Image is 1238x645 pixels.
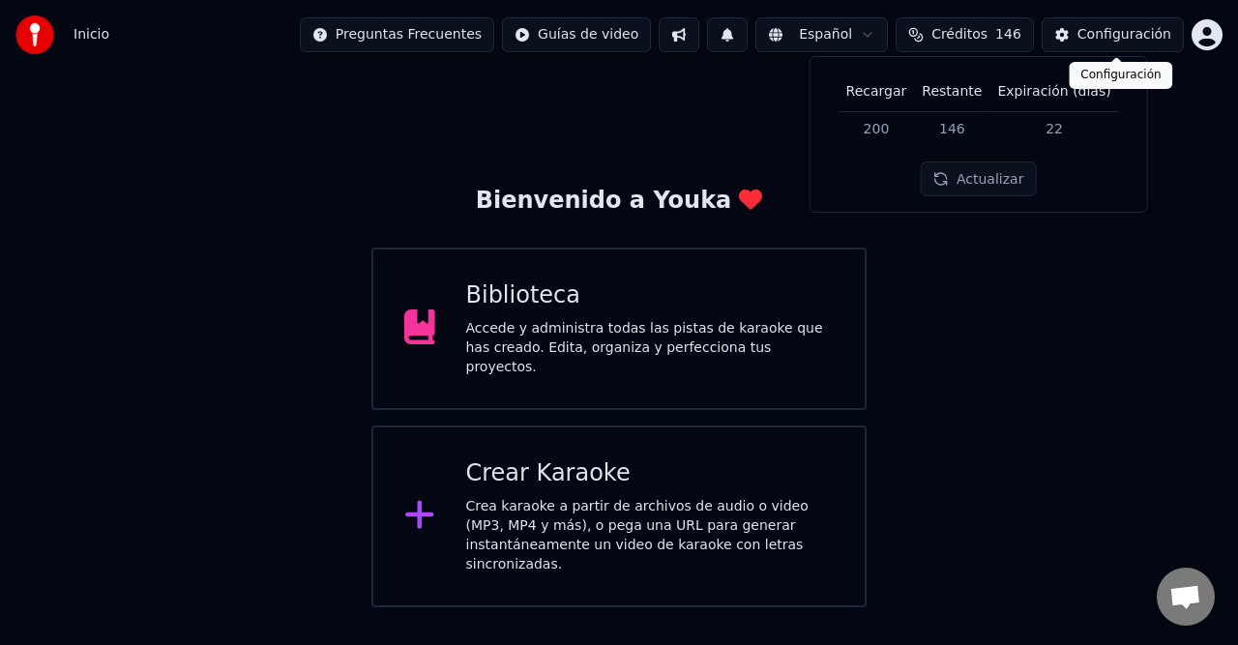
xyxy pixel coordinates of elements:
[74,25,109,44] nav: breadcrumb
[914,73,989,111] th: Restante
[74,25,109,44] span: Inicio
[921,161,1036,196] button: Actualizar
[466,497,835,574] div: Crea karaoke a partir de archivos de audio o video (MP3, MP4 y más), o pega una URL para generar ...
[466,280,835,311] div: Biblioteca
[1157,568,1215,626] div: Chat abierto
[989,111,1118,146] td: 22
[839,111,915,146] td: 200
[1042,17,1184,52] button: Configuración
[1077,25,1171,44] div: Configuración
[1069,62,1172,89] div: Configuración
[995,25,1021,44] span: 146
[476,186,763,217] div: Bienvenido a Youka
[931,25,987,44] span: Créditos
[502,17,651,52] button: Guías de video
[466,319,835,377] div: Accede y administra todas las pistas de karaoke que has creado. Edita, organiza y perfecciona tus...
[914,111,989,146] td: 146
[466,458,835,489] div: Crear Karaoke
[989,73,1118,111] th: Expiración (días)
[300,17,494,52] button: Preguntas Frecuentes
[896,17,1034,52] button: Créditos146
[15,15,54,54] img: youka
[839,73,915,111] th: Recargar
